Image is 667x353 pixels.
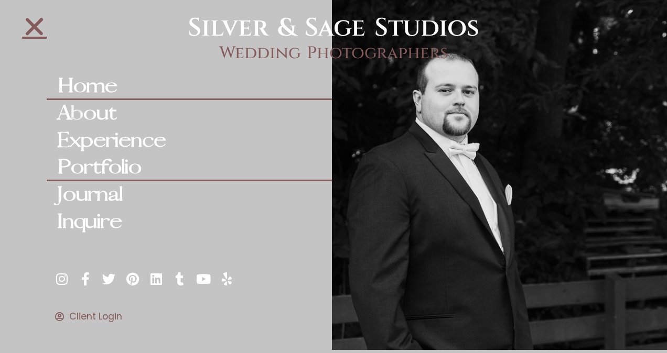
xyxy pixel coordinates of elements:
[47,100,332,127] a: About
[47,181,332,208] a: Journal
[167,13,500,43] h2: Silver & Sage Studios
[55,311,331,322] a: Client Login
[47,73,332,100] a: Home
[47,127,332,155] a: Experience
[167,43,500,63] h2: Wedding Photographers
[47,154,332,181] a: Portfolio
[67,311,122,322] span: Client Login
[47,73,332,236] nav: Menu
[22,14,47,39] a: Close
[47,208,332,236] a: Inquire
